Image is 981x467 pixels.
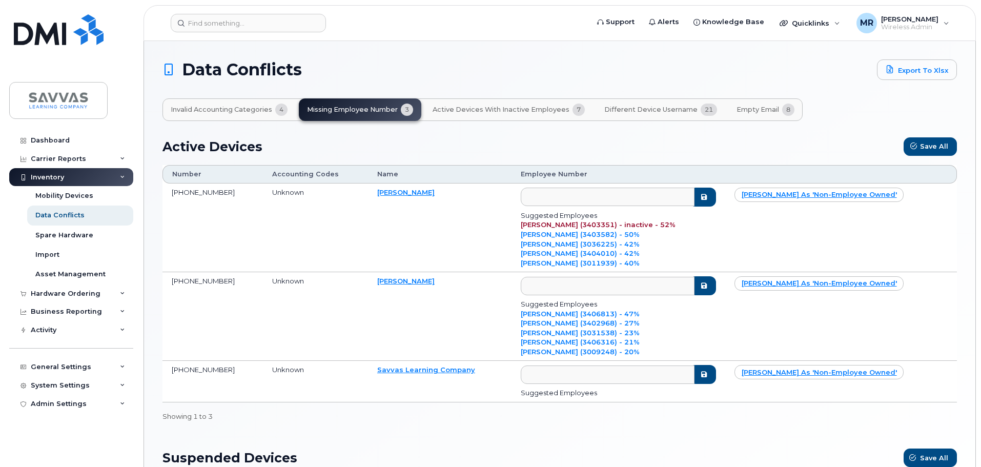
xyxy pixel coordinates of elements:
span: 4 [275,104,288,116]
a: [PERSON_NAME] [377,277,435,285]
button: Save All [904,137,957,156]
a: [PERSON_NAME] (3403582) - 50% [521,230,640,238]
a: [PERSON_NAME] as 'non-employee owned' [734,276,904,291]
th: Employee Number [512,165,725,184]
td: [PHONE_NUMBER] [162,361,263,402]
a: [PERSON_NAME] (3031538) - 23% [521,329,640,337]
span: Active Devices with Inactive Employees [433,106,569,114]
a: [PERSON_NAME] (3406813) - 47% [521,310,640,318]
div: Suggested Employees [521,388,716,398]
span: 7 [573,104,585,116]
a: [PERSON_NAME] (3009248) - 20% [521,348,640,356]
h2: Active Devices [162,139,262,154]
a: [PERSON_NAME] (3402968) - 27% [521,319,640,327]
div: Showing 1 to 3 [162,412,213,421]
a: [PERSON_NAME] (3403351) - inactive - 52% [521,220,676,229]
td: [PHONE_NUMBER] [162,272,263,361]
span: Different Device Username [604,106,698,114]
span: Data Conflicts [182,62,302,77]
span: Save All [920,453,948,463]
span: Save All [920,141,948,151]
a: Export to Xlsx [877,59,957,80]
th: Number [162,165,263,184]
td: [PHONE_NUMBER] [162,184,263,272]
button: Save All [904,449,957,467]
span: Empty Email [737,106,779,114]
td: Unknown [263,184,368,272]
span: 8 [782,104,794,116]
td: Unknown [263,272,368,361]
a: [PERSON_NAME] as 'non-employee owned' [734,188,904,202]
a: Savvas Learning Company [377,366,475,374]
th: Accounting Codes [263,165,368,184]
td: Unknown [263,361,368,402]
a: [PERSON_NAME] [377,188,435,196]
a: [PERSON_NAME] (3404010) - 42% [521,249,640,257]
a: [PERSON_NAME] (3036225) - 42% [521,240,640,248]
th: Name [368,165,512,184]
span: 21 [701,104,717,116]
iframe: Messenger Launcher [936,422,973,459]
a: [PERSON_NAME] as 'non-employee owned' [734,365,904,379]
div: Suggested Employees [521,299,716,309]
span: Invalid Accounting Categories [171,106,272,114]
div: Suggested Employees [521,211,716,220]
a: [PERSON_NAME] (3406316) - 21% [521,338,640,346]
a: [PERSON_NAME] (3011939) - 40% [521,259,640,267]
h2: Suspended Devices [162,450,297,465]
